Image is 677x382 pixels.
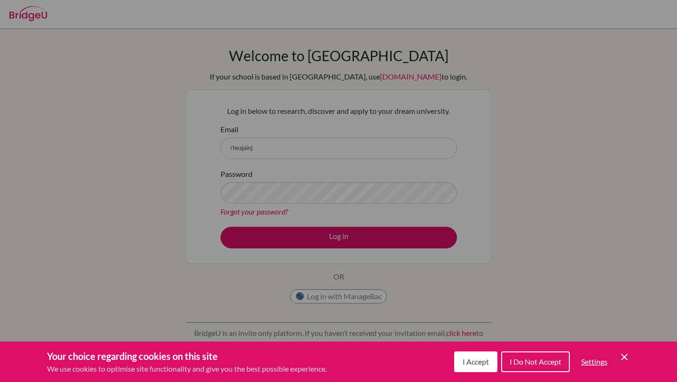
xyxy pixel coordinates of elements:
p: We use cookies to optimise site functionality and give you the best possible experience. [47,363,327,374]
button: Save and close [619,351,630,363]
button: I Do Not Accept [501,351,570,372]
button: I Accept [454,351,497,372]
span: I Do Not Accept [510,357,561,366]
h3: Your choice regarding cookies on this site [47,349,327,363]
button: Settings [574,352,615,371]
span: Settings [581,357,607,366]
span: I Accept [463,357,489,366]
